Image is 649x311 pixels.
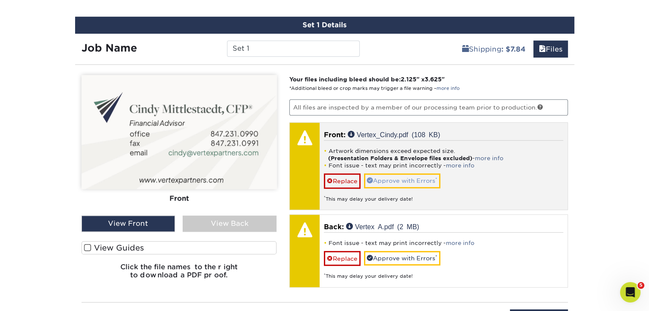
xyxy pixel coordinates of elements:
[364,173,440,188] a: Approve with Errors*
[620,282,640,302] iframe: Intercom live chat
[324,131,346,139] span: Front:
[324,251,361,266] a: Replace
[437,86,460,91] a: more info
[81,263,277,286] h6: Click the file names to the right to download a PDF proof.
[324,266,563,280] div: This may delay your delivery date!
[346,223,419,230] a: Vertex A.pdf (2 MB)
[446,162,474,169] a: more info
[289,86,460,91] small: *Additional bleed or crop marks may trigger a file warning –
[324,173,361,188] a: Replace
[462,45,469,53] span: shipping
[227,40,360,57] input: Enter a job name
[324,239,563,247] li: Font issue - text may print incorrectly -
[475,155,503,161] a: more info
[75,17,574,34] div: Set 1 Details
[446,240,474,246] a: more info
[533,40,568,58] a: Files
[364,251,440,265] a: Approve with Errors*
[324,189,563,203] div: This may delay your delivery date!
[501,45,526,53] b: : $7.84
[81,216,175,232] div: View Front
[328,155,472,161] strong: (Presentation Folders & Envelope files excluded)
[2,285,73,308] iframe: Google Customer Reviews
[401,76,416,83] span: 2.125
[81,189,277,208] div: Front
[81,241,277,254] label: View Guides
[637,282,644,289] span: 5
[324,147,563,162] li: Artwork dimensions exceed expected size. -
[539,45,546,53] span: files
[289,76,445,83] strong: Your files including bleed should be: " x "
[457,40,531,58] a: Shipping: $7.84
[81,42,137,54] strong: Job Name
[324,223,344,231] span: Back:
[324,162,563,169] li: Font issue - text may print incorrectly -
[183,216,276,232] div: View Back
[289,99,568,115] p: All files are inspected by a member of our processing team prior to production.
[348,131,440,138] a: Vertex_Cindy.pdf (108 KB)
[425,76,442,83] span: 3.625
